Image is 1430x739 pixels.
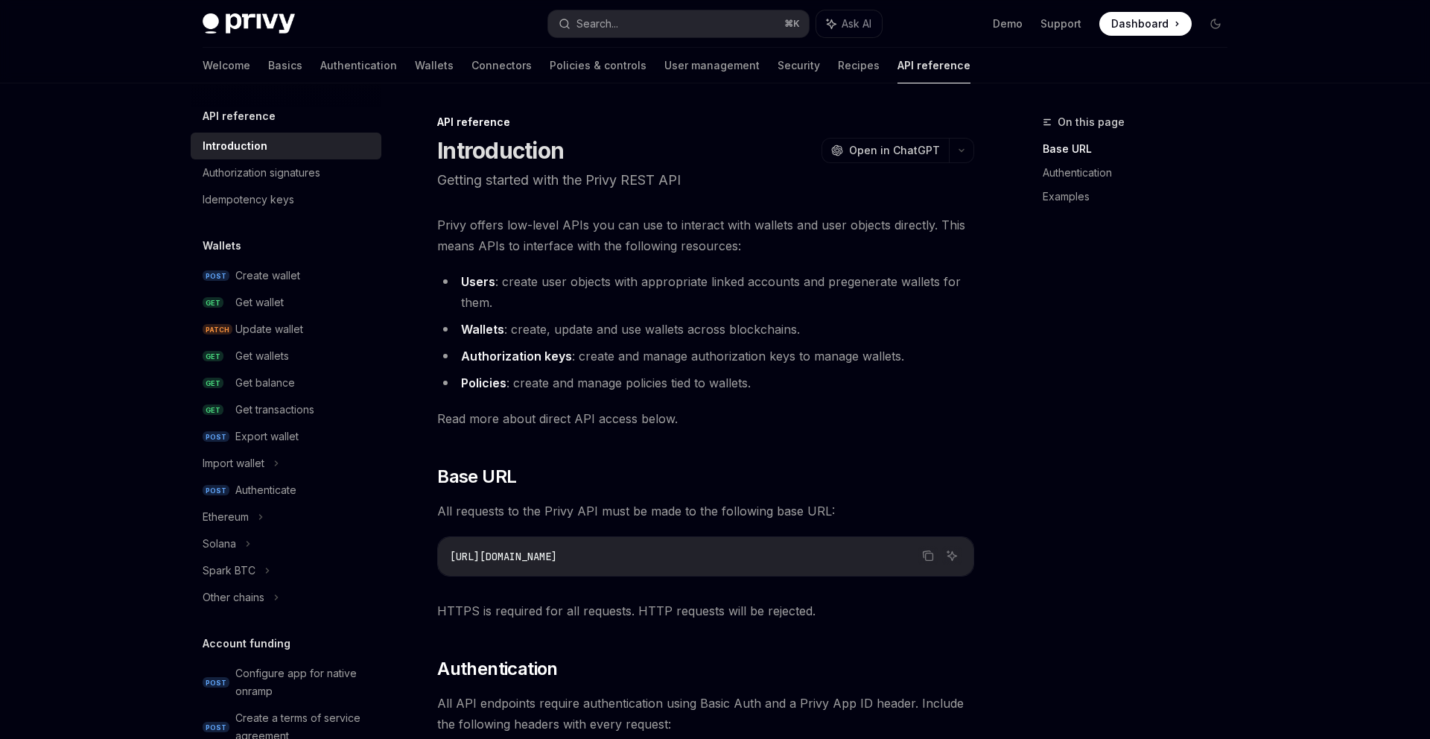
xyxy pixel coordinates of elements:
[437,657,558,681] span: Authentication
[918,546,938,565] button: Copy the contents from the code block
[437,319,974,340] li: : create, update and use wallets across blockchains.
[268,48,302,83] a: Basics
[191,423,381,450] a: POSTExport wallet
[461,322,504,337] strong: Wallets
[203,508,249,526] div: Ethereum
[576,15,618,33] div: Search...
[203,137,267,155] div: Introduction
[235,374,295,392] div: Get balance
[897,48,970,83] a: API reference
[191,159,381,186] a: Authorization signatures
[461,349,572,364] strong: Authorization keys
[203,237,241,255] h5: Wallets
[437,170,974,191] p: Getting started with the Privy REST API
[1099,12,1192,36] a: Dashboard
[235,294,284,311] div: Get wallet
[784,18,800,30] span: ⌘ K
[203,191,294,209] div: Idempotency keys
[548,10,809,37] button: Search...⌘K
[203,378,223,389] span: GET
[664,48,760,83] a: User management
[203,270,229,282] span: POST
[235,347,289,365] div: Get wallets
[191,289,381,316] a: GETGet wallet
[450,550,557,563] span: [URL][DOMAIN_NAME]
[415,48,454,83] a: Wallets
[203,107,276,125] h5: API reference
[203,454,264,472] div: Import wallet
[461,274,495,289] strong: Users
[203,431,229,443] span: POST
[437,346,974,367] li: : create and manage authorization keys to manage wallets.
[203,324,232,335] span: PATCH
[235,267,300,285] div: Create wallet
[203,351,223,362] span: GET
[1043,185,1239,209] a: Examples
[437,465,516,489] span: Base URL
[550,48,646,83] a: Policies & controls
[235,428,299,445] div: Export wallet
[203,722,229,733] span: POST
[842,16,871,31] span: Ask AI
[822,138,949,163] button: Open in ChatGPT
[203,589,264,606] div: Other chains
[191,396,381,423] a: GETGet transactions
[203,562,255,580] div: Spark BTC
[203,485,229,496] span: POST
[1043,161,1239,185] a: Authentication
[203,48,250,83] a: Welcome
[235,320,303,338] div: Update wallet
[191,186,381,213] a: Idempotency keys
[191,316,381,343] a: PATCHUpdate wallet
[816,10,882,37] button: Ask AI
[235,665,372,700] div: Configure app for native onramp
[849,143,940,158] span: Open in ChatGPT
[235,481,296,499] div: Authenticate
[1058,113,1125,131] span: On this page
[437,115,974,130] div: API reference
[1043,137,1239,161] a: Base URL
[461,375,506,390] strong: Policies
[203,297,223,308] span: GET
[203,164,320,182] div: Authorization signatures
[203,677,229,688] span: POST
[191,343,381,369] a: GETGet wallets
[320,48,397,83] a: Authentication
[437,501,974,521] span: All requests to the Privy API must be made to the following base URL:
[203,535,236,553] div: Solana
[838,48,880,83] a: Recipes
[191,133,381,159] a: Introduction
[471,48,532,83] a: Connectors
[993,16,1023,31] a: Demo
[191,660,381,705] a: POSTConfigure app for native onramp
[437,408,974,429] span: Read more about direct API access below.
[203,405,223,416] span: GET
[1040,16,1081,31] a: Support
[203,635,290,653] h5: Account funding
[191,369,381,396] a: GETGet balance
[942,546,962,565] button: Ask AI
[1111,16,1169,31] span: Dashboard
[191,262,381,289] a: POSTCreate wallet
[437,372,974,393] li: : create and manage policies tied to wallets.
[437,215,974,256] span: Privy offers low-level APIs you can use to interact with wallets and user objects directly. This ...
[235,401,314,419] div: Get transactions
[203,13,295,34] img: dark logo
[437,693,974,735] span: All API endpoints require authentication using Basic Auth and a Privy App ID header. Include the ...
[778,48,820,83] a: Security
[437,137,564,164] h1: Introduction
[437,600,974,621] span: HTTPS is required for all requests. HTTP requests will be rejected.
[1204,12,1227,36] button: Toggle dark mode
[191,477,381,504] a: POSTAuthenticate
[437,271,974,313] li: : create user objects with appropriate linked accounts and pregenerate wallets for them.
